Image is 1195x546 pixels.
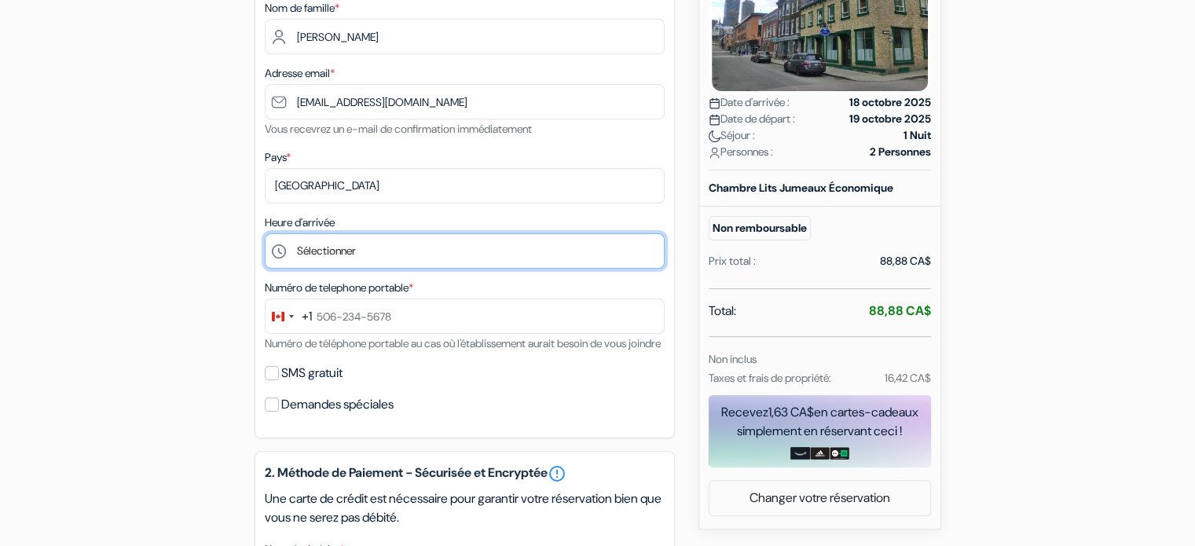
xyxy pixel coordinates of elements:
[849,111,931,127] strong: 19 octobre 2025
[265,489,665,527] p: Une carte de crédit est nécessaire pour garantir votre réservation bien que vous ne serez pas déb...
[548,464,566,483] a: error_outline
[870,144,931,160] strong: 2 Personnes
[281,362,343,384] label: SMS gratuit
[880,253,931,269] div: 88,88 CA$
[709,181,893,195] b: Chambre Lits Jumeaux Économique
[709,94,790,111] span: Date d'arrivée :
[265,280,413,296] label: Numéro de telephone portable
[265,299,665,334] input: 506-234-5678
[265,464,665,483] h5: 2. Méthode de Paiement - Sécurisée et Encryptée
[709,352,757,366] small: Non inclus
[265,149,291,166] label: Pays
[709,147,720,159] img: user_icon.svg
[709,403,931,441] div: Recevez en cartes-cadeaux simplement en réservant ceci !
[849,94,931,111] strong: 18 octobre 2025
[265,122,532,136] small: Vous recevrez un e-mail de confirmation immédiatement
[869,302,931,319] strong: 88,88 CA$
[768,404,814,420] span: 1,63 CA$
[265,19,665,54] input: Entrer le nom de famille
[904,127,931,144] strong: 1 Nuit
[265,65,335,82] label: Adresse email
[709,253,756,269] div: Prix total :
[709,127,755,144] span: Séjour :
[709,371,831,385] small: Taxes et frais de propriété:
[790,447,810,460] img: amazon-card-no-text.png
[709,483,930,513] a: Changer votre réservation
[830,447,849,460] img: uber-uber-eats-card.png
[266,299,312,333] button: Change country, selected Canada (+1)
[709,144,773,160] span: Personnes :
[709,130,720,142] img: moon.svg
[810,447,830,460] img: adidas-card.png
[265,84,665,119] input: Entrer adresse e-mail
[302,307,312,326] div: +1
[281,394,394,416] label: Demandes spéciales
[884,371,930,385] small: 16,42 CA$
[709,97,720,109] img: calendar.svg
[709,302,736,321] span: Total:
[709,111,795,127] span: Date de départ :
[709,216,811,240] small: Non remboursable
[265,214,335,231] label: Heure d'arrivée
[709,114,720,126] img: calendar.svg
[265,336,661,350] small: Numéro de téléphone portable au cas où l'établissement aurait besoin de vous joindre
